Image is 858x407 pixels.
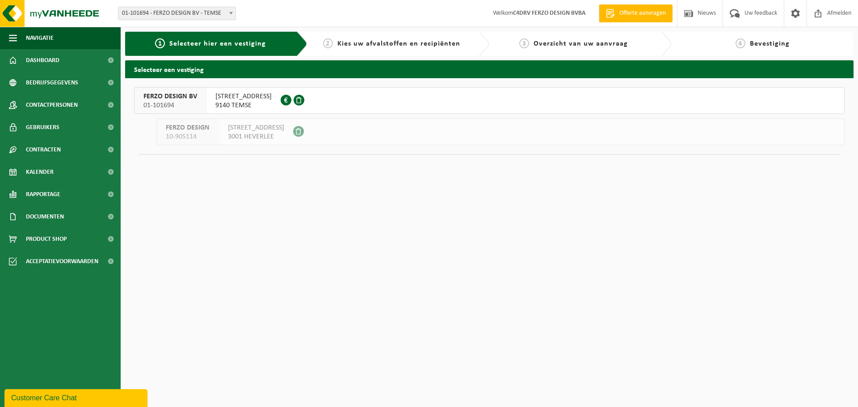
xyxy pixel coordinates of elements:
[26,71,78,94] span: Bedrijfsgegevens
[617,9,668,18] span: Offerte aanvragen
[169,40,266,47] span: Selecteer hier een vestiging
[736,38,745,48] span: 4
[26,27,54,49] span: Navigatie
[166,132,210,141] span: 10-905114
[26,206,64,228] span: Documenten
[166,123,210,132] span: FERZO DESIGN
[143,101,197,110] span: 01-101694
[228,123,284,132] span: [STREET_ADDRESS]
[26,116,59,138] span: Gebruikers
[118,7,236,20] span: 01-101694 - FERZO DESIGN BV - TEMSE
[143,92,197,101] span: FERZO DESIGN BV
[534,40,628,47] span: Overzicht van uw aanvraag
[26,183,60,206] span: Rapportage
[26,94,78,116] span: Contactpersonen
[215,92,272,101] span: [STREET_ADDRESS]
[599,4,673,22] a: Offerte aanvragen
[125,60,854,78] h2: Selecteer een vestiging
[26,228,67,250] span: Product Shop
[26,161,54,183] span: Kalender
[519,38,529,48] span: 3
[155,38,165,48] span: 1
[513,10,585,17] strong: C4DRV FERZO DESIGN BVBA
[4,387,149,407] iframe: chat widget
[215,101,272,110] span: 9140 TEMSE
[228,132,284,141] span: 3001 HEVERLEE
[750,40,790,47] span: Bevestiging
[337,40,460,47] span: Kies uw afvalstoffen en recipiënten
[26,138,61,161] span: Contracten
[323,38,333,48] span: 2
[26,250,98,273] span: Acceptatievoorwaarden
[26,49,59,71] span: Dashboard
[134,87,845,114] button: FERZO DESIGN BV 01-101694 [STREET_ADDRESS]9140 TEMSE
